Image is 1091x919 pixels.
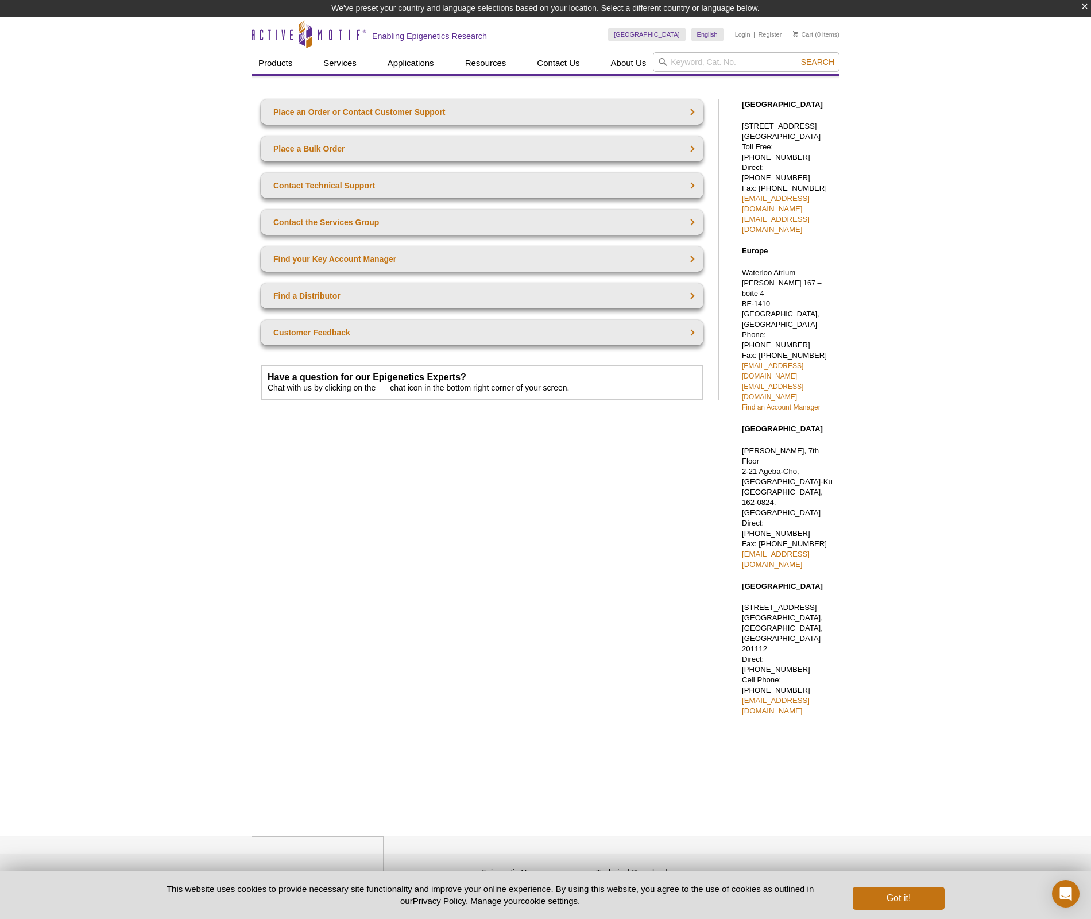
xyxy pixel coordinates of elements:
p: [STREET_ADDRESS] [GEOGRAPHIC_DATA] Toll Free: [PHONE_NUMBER] Direct: [PHONE_NUMBER] Fax: [PHONE_N... [742,121,834,235]
a: English [691,28,724,41]
a: Register [758,30,782,38]
p: [PERSON_NAME], 7th Floor 2-21 Ageba-Cho, [GEOGRAPHIC_DATA]-Ku [GEOGRAPHIC_DATA], 162-0824, [GEOGR... [742,446,834,570]
a: [EMAIL_ADDRESS][DOMAIN_NAME] [742,696,810,715]
h2: Enabling Epigenetics Research [372,31,487,41]
button: cookie settings [521,896,578,906]
a: [EMAIL_ADDRESS][DOMAIN_NAME] [742,194,810,213]
input: Keyword, Cat. No. [653,52,839,72]
h4: Technical Downloads [596,868,705,878]
a: Resources [458,52,513,74]
a: Privacy Policy [389,866,434,883]
div: Open Intercom Messenger [1052,880,1080,908]
li: (0 items) [793,28,839,41]
span: [PERSON_NAME] 167 – boîte 4 BE-1410 [GEOGRAPHIC_DATA], [GEOGRAPHIC_DATA] [742,279,822,329]
a: [EMAIL_ADDRESS][DOMAIN_NAME] [742,550,810,569]
a: Customer Feedback [261,320,703,345]
a: About Us [604,52,653,74]
button: Search [798,57,838,67]
a: [EMAIL_ADDRESS][DOMAIN_NAME] [742,362,803,380]
a: Login [735,30,750,38]
p: Chat with us by clicking on the chat icon in the bottom right corner of your screen. [268,372,697,393]
a: Contact Technical Support [261,173,703,198]
a: Cart [793,30,813,38]
strong: Have a question for our Epigenetics Experts? [268,372,466,382]
strong: [GEOGRAPHIC_DATA] [742,582,823,590]
a: Place a Bulk Order [261,136,703,161]
a: Contact the Services Group [261,210,703,235]
a: Privacy Policy [413,896,466,906]
img: Active Motif, [252,836,384,883]
li: | [753,28,755,41]
a: Products [252,52,299,74]
img: Your Cart [793,31,798,37]
p: This website uses cookies to provide necessary site functionality and improve your online experie... [146,883,834,907]
a: Contact Us [530,52,586,74]
h4: Epigenetic News [481,868,590,878]
p: [STREET_ADDRESS] [GEOGRAPHIC_DATA], [GEOGRAPHIC_DATA], [GEOGRAPHIC_DATA] 201112 Direct: [PHONE_NU... [742,603,834,716]
strong: [GEOGRAPHIC_DATA] [742,100,823,109]
a: Services [316,52,363,74]
span: Search [801,57,834,67]
a: Place an Order or Contact Customer Support [261,99,703,125]
button: Got it! [853,887,945,910]
a: Find your Key Account Manager [261,246,703,272]
table: Click to Verify - This site chose Symantec SSL for secure e-commerce and confidential communicati... [711,856,797,882]
a: Applications [381,52,441,74]
a: [EMAIL_ADDRESS][DOMAIN_NAME] [742,215,810,234]
a: Find a Distributor [261,283,703,308]
p: Waterloo Atrium Phone: [PHONE_NUMBER] Fax: [PHONE_NUMBER] [742,268,834,412]
a: Find an Account Manager [742,403,821,411]
strong: Europe [742,246,768,255]
img: Intercom Chat [376,388,390,391]
strong: [GEOGRAPHIC_DATA] [742,424,823,433]
a: [GEOGRAPHIC_DATA] [608,28,686,41]
a: [EMAIL_ADDRESS][DOMAIN_NAME] [742,383,803,401]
